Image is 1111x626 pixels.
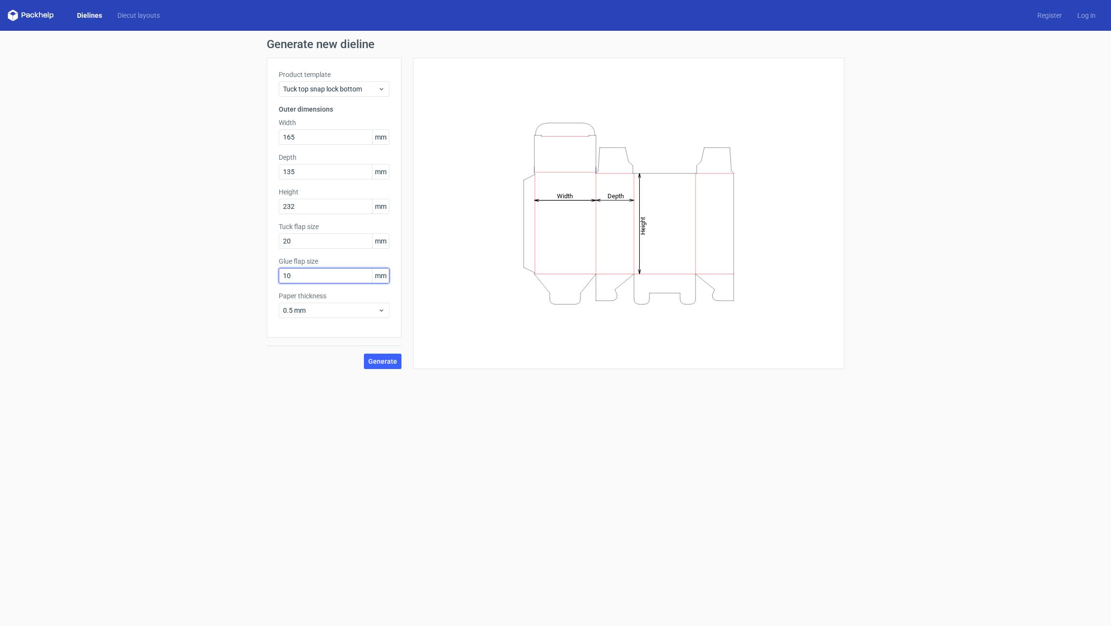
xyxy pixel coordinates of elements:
a: Dielines [69,11,110,20]
tspan: Width [557,192,573,199]
label: Depth [279,153,389,162]
span: mm [372,199,389,214]
a: Log in [1070,11,1103,20]
label: Height [279,187,389,197]
label: Product template [279,70,389,79]
h1: Generate new dieline [267,38,844,50]
label: Tuck flap size [279,222,389,231]
span: 0.5 mm [283,306,378,315]
a: Register [1030,11,1070,20]
label: Width [279,118,389,128]
span: Generate [368,358,397,365]
tspan: Height [639,217,646,234]
span: mm [372,234,389,248]
label: Glue flap size [279,256,389,266]
span: mm [372,130,389,144]
h3: Outer dimensions [279,104,389,114]
span: mm [372,268,389,283]
button: Generate [364,354,401,369]
span: Tuck top snap lock bottom [283,84,378,94]
span: mm [372,165,389,179]
a: Diecut layouts [110,11,168,20]
label: Paper thickness [279,291,389,301]
tspan: Depth [607,192,624,199]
